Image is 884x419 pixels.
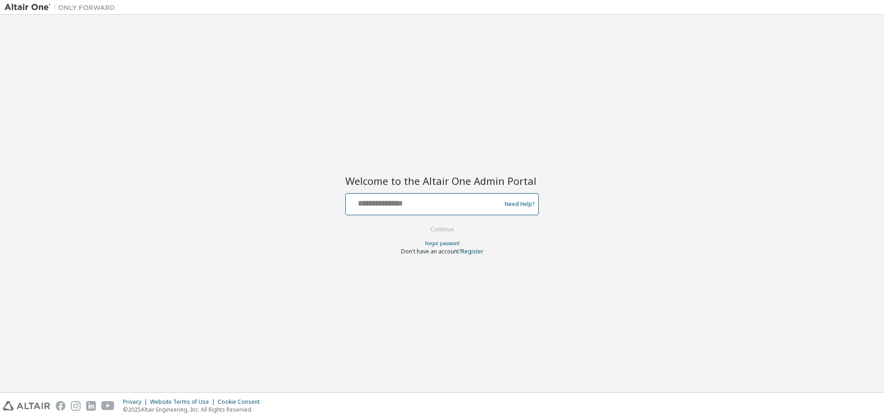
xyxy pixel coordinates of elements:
img: youtube.svg [101,401,115,411]
div: Privacy [123,398,150,406]
img: linkedin.svg [86,401,96,411]
span: Don't have an account? [401,247,461,255]
img: instagram.svg [71,401,81,411]
div: Cookie Consent [218,398,265,406]
img: altair_logo.svg [3,401,50,411]
a: Register [461,247,483,255]
img: facebook.svg [56,401,65,411]
a: Forgot password [425,240,459,247]
h2: Welcome to the Altair One Admin Portal [345,174,539,187]
div: Website Terms of Use [150,398,218,406]
img: Altair One [5,3,120,12]
p: © 2025 Altair Engineering, Inc. All Rights Reserved. [123,406,265,413]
